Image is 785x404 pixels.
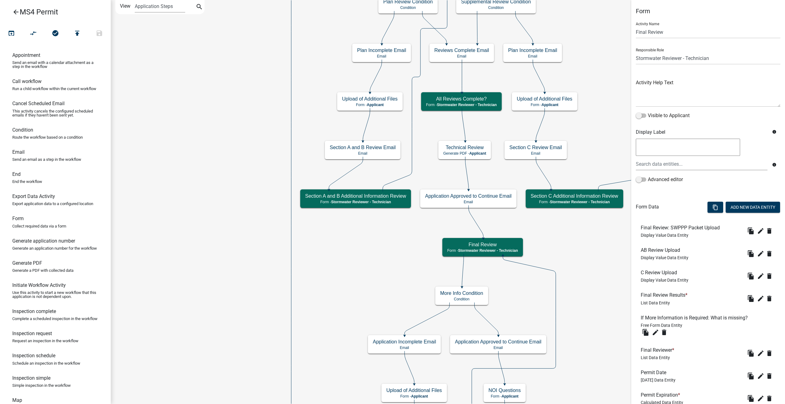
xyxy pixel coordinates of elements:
h5: Upload of Additional Files [517,96,572,102]
h6: Call workflow [12,78,42,84]
button: file_copy [746,294,756,303]
h6: Appointment [12,52,40,58]
p: This activity cancels the configured scheduled emails if they haven't been sent yet. [12,109,98,117]
h6: Email [12,149,25,155]
h6: AB Review Upload [641,247,688,253]
i: file_copy [747,395,755,402]
i: delete [766,395,773,402]
p: Email [330,151,396,156]
wm-modal-confirm: Delete [766,271,775,281]
i: file_copy [747,227,755,235]
button: edit [651,327,660,337]
span: Display Value Data Entity [641,278,688,283]
button: file_copy [746,226,756,236]
button: No problems [44,27,66,40]
h6: Final Review Results [641,292,690,298]
h6: If More Information is Required: What is missing? [641,315,750,321]
span: Free Form Data Entity [641,323,682,328]
h6: End [12,171,21,177]
button: delete [766,348,775,358]
button: delete [766,249,775,259]
i: search [196,3,203,12]
span: Display Value Data Entity [641,233,688,238]
h5: Section C Review Email [509,145,562,150]
h5: All Reviews Complete? [426,96,497,102]
h5: Application Approved to Continue Email [455,339,541,345]
p: Email [425,200,512,204]
h5: More Info Condition [440,290,483,296]
i: arrow_back [12,8,20,17]
p: Form - [305,200,406,204]
p: Form - [447,248,518,253]
i: edit [652,329,659,336]
span: Stormwater Reviewer - Technician [437,103,497,107]
h6: Inspection simple [12,375,50,381]
button: delete [766,294,775,303]
button: file_copy [746,271,756,281]
p: Email [373,346,436,350]
wm-modal-confirm: Bulk Actions [707,205,723,210]
h5: Reviews Complete Email [434,47,489,53]
span: List Data Entity [641,355,670,360]
button: edit [756,394,766,403]
h6: Generate application number [12,238,75,244]
span: Stormwater Reviewer - Technician [458,248,518,253]
h6: Cancel Scheduled Email [12,101,65,106]
p: Form - [531,200,618,204]
span: Display Value Data Entity [641,255,688,260]
i: delete [766,227,773,235]
i: delete [766,372,773,380]
h6: Condition [12,127,33,133]
h5: Section A and B Review Email [330,145,396,150]
p: Form - [386,394,442,398]
p: Run a child workflow within the current workflow [12,87,96,91]
button: content_copy [707,202,723,213]
button: Publish [66,27,88,40]
wm-modal-confirm: Delete [766,294,775,303]
i: edit [757,272,764,280]
p: Email [357,54,406,58]
div: Workflow actions [0,27,110,42]
h5: NOI Questions [488,387,521,393]
h5: Section C Additional Information Review [531,193,618,199]
i: open_in_browser [8,30,15,38]
p: Generate an application number for the workflow [12,246,97,250]
i: file_copy [747,272,755,280]
i: check_circle [52,30,59,38]
label: Visible to Applicant [636,112,690,119]
span: Applicant [542,103,559,107]
button: edit [756,348,766,358]
h6: C Review Upload [641,270,688,275]
button: Save [88,27,110,40]
p: Generate a PDF with collected data [12,268,74,272]
h6: Display Label [636,129,767,135]
button: delete [766,226,775,236]
button: Auto Layout [22,27,44,40]
p: Collect required data via a form [12,224,66,228]
p: Complete a scheduled inspection in the workflow [12,317,98,321]
h6: Generate PDF [12,260,42,266]
span: Stormwater Reviewer - Technician [331,200,391,204]
i: edit [757,395,764,402]
p: Email [455,346,541,350]
p: Export application data to a configured location [12,202,93,206]
span: [DATE] Data Entity [641,378,675,382]
span: Applicant [411,394,428,398]
button: file_copy [746,394,756,403]
h5: Upload of Additional Files [342,96,398,102]
i: file_copy [747,350,755,357]
p: Generate PDF - [443,151,486,156]
button: delete [766,371,775,381]
h6: Map [12,397,22,403]
button: edit [756,271,766,281]
h5: Form [636,7,780,15]
i: edit [757,250,764,257]
i: publish [74,30,81,38]
span: Applicant [367,103,384,107]
button: delete [766,271,775,281]
i: delete [766,350,773,357]
wm-modal-confirm: Delete [766,226,775,236]
span: List Data Entity [641,300,670,305]
i: save [96,30,103,38]
i: edit [757,227,764,235]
